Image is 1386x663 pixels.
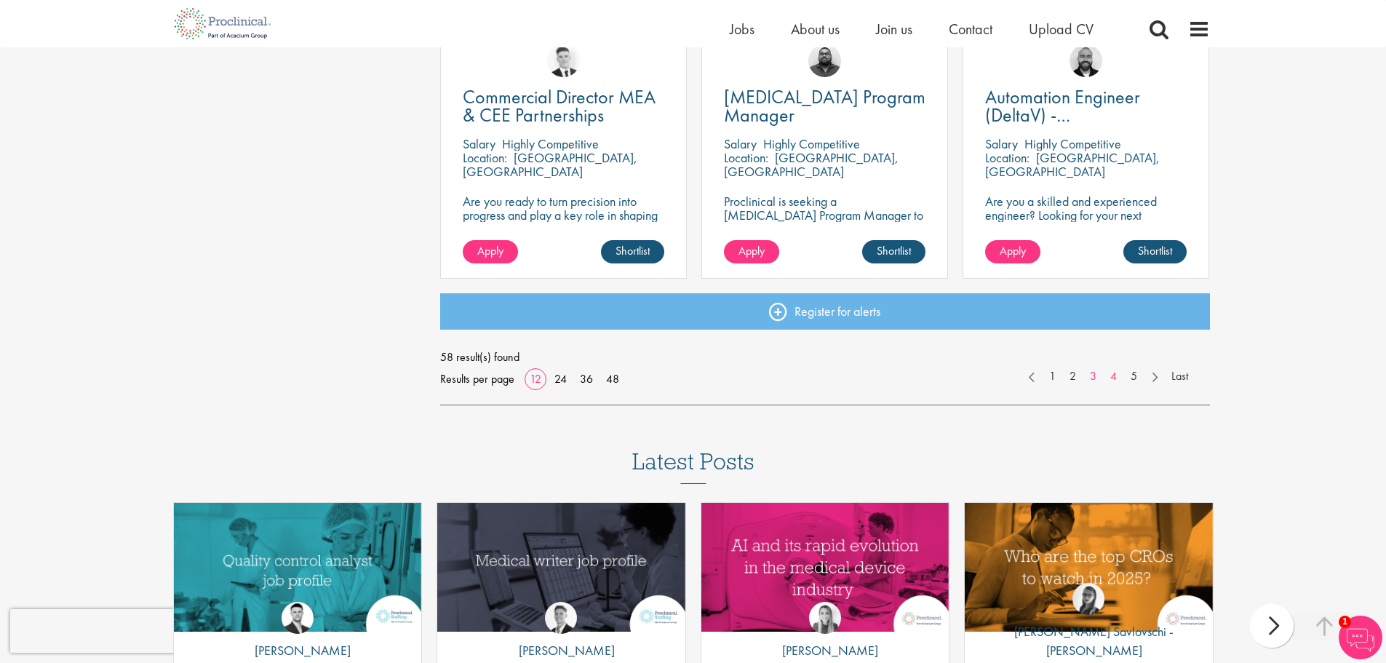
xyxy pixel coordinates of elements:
[724,194,925,277] p: Proclinical is seeking a [MEDICAL_DATA] Program Manager to join our client's team for an exciting...
[174,503,422,632] img: quality control analyst job profile
[244,641,351,660] p: [PERSON_NAME]
[701,503,949,632] a: Link to a post
[437,503,685,632] img: Medical writer job profile
[1250,604,1294,648] div: next
[463,84,656,127] span: Commercial Director MEA & CEE Partnerships
[1339,616,1351,628] span: 1
[1070,44,1102,77] img: Jordan Kiely
[1123,240,1187,263] a: Shortlist
[738,243,765,258] span: Apply
[463,135,495,152] span: Salary
[575,371,598,386] a: 36
[545,602,577,634] img: George Watson
[724,88,925,124] a: [MEDICAL_DATA] Program Manager
[1103,368,1124,385] a: 4
[985,135,1018,152] span: Salary
[174,503,422,632] a: Link to a post
[965,622,1213,659] p: [PERSON_NAME] Savlovschi - [PERSON_NAME]
[965,503,1213,632] img: Top 10 CROs 2025 | Proclinical
[730,20,754,39] a: Jobs
[985,149,1160,180] p: [GEOGRAPHIC_DATA], [GEOGRAPHIC_DATA]
[477,243,503,258] span: Apply
[1083,368,1104,385] a: 3
[724,149,899,180] p: [GEOGRAPHIC_DATA], [GEOGRAPHIC_DATA]
[1123,368,1144,385] a: 5
[724,240,779,263] a: Apply
[440,293,1210,330] a: Register for alerts
[1024,135,1121,152] p: Highly Competitive
[463,149,637,180] p: [GEOGRAPHIC_DATA], [GEOGRAPHIC_DATA]
[440,346,1210,368] span: 58 result(s) found
[763,135,860,152] p: Highly Competitive
[791,20,840,39] a: About us
[440,368,514,390] span: Results per page
[808,44,841,77] img: Ashley Bennett
[985,194,1187,250] p: Are you a skilled and experienced engineer? Looking for your next opportunity to assist with impa...
[463,240,518,263] a: Apply
[463,88,664,124] a: Commercial Director MEA & CEE Partnerships
[547,44,580,77] img: Nicolas Daniel
[985,88,1187,124] a: Automation Engineer (DeltaV) - [GEOGRAPHIC_DATA]
[1000,243,1026,258] span: Apply
[1029,20,1094,39] a: Upload CV
[876,20,912,39] a: Join us
[1042,368,1063,385] a: 1
[601,371,624,386] a: 48
[601,240,664,263] a: Shortlist
[1164,368,1195,385] a: Last
[701,503,949,632] img: AI and Its Impact on the Medical Device Industry | Proclinical
[282,602,314,634] img: Joshua Godden
[1339,616,1382,659] img: Chatbot
[437,503,685,632] a: Link to a post
[862,240,925,263] a: Shortlist
[1072,583,1104,615] img: Theodora Savlovschi - Wicks
[771,641,878,660] p: [PERSON_NAME]
[949,20,992,39] a: Contact
[985,84,1160,146] span: Automation Engineer (DeltaV) - [GEOGRAPHIC_DATA]
[724,84,925,127] span: [MEDICAL_DATA] Program Manager
[463,149,507,166] span: Location:
[809,602,841,634] img: Hannah Burke
[463,194,664,236] p: Are you ready to turn precision into progress and play a key role in shaping the future of pharma...
[985,149,1029,166] span: Location:
[632,449,754,484] h3: Latest Posts
[549,371,572,386] a: 24
[10,609,196,653] iframe: reCAPTCHA
[1062,368,1083,385] a: 2
[724,149,768,166] span: Location:
[525,371,546,386] a: 12
[508,641,615,660] p: [PERSON_NAME]
[965,503,1213,632] a: Link to a post
[985,240,1040,263] a: Apply
[724,135,757,152] span: Salary
[502,135,599,152] p: Highly Competitive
